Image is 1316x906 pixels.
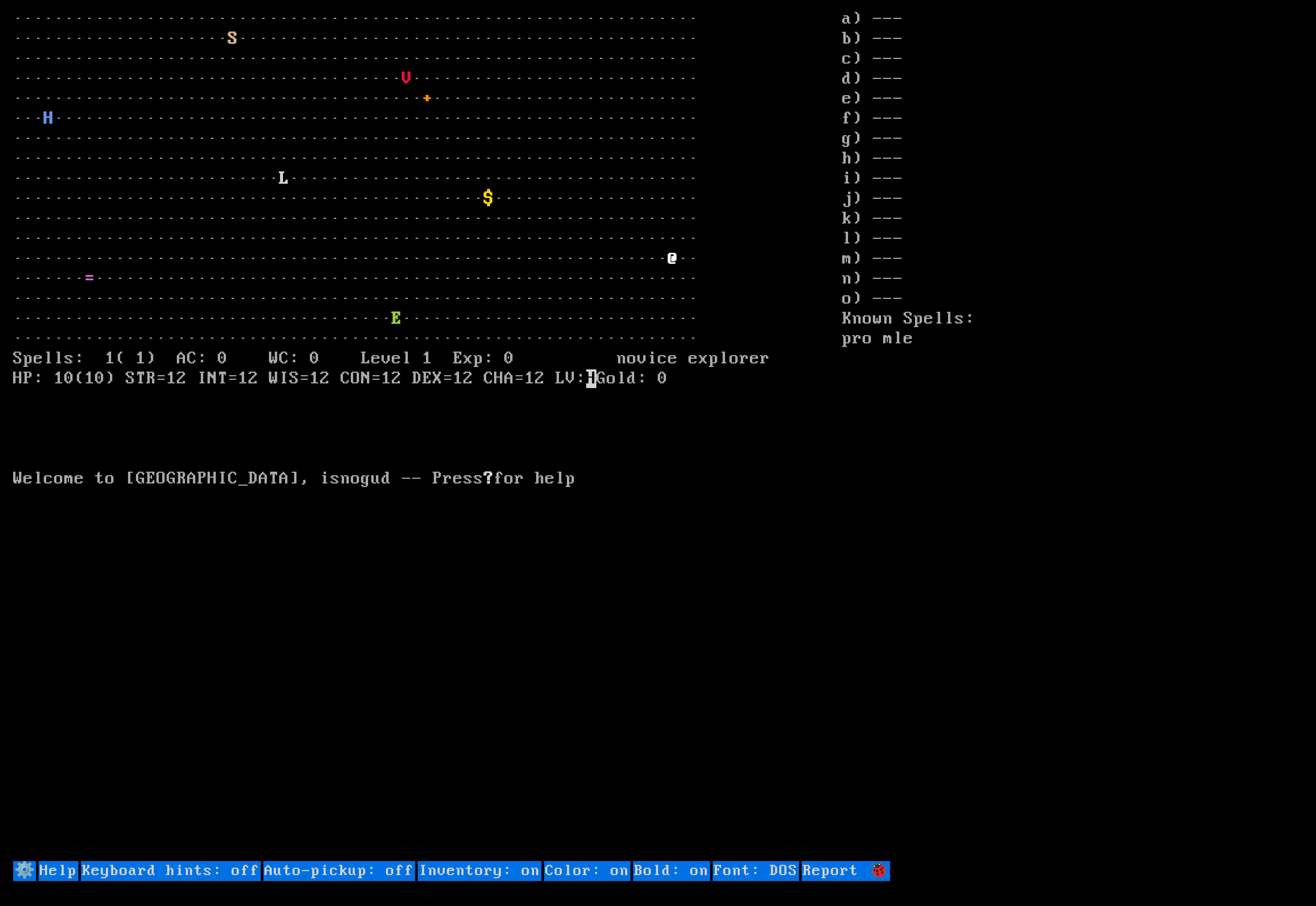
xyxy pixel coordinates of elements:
font: S [228,30,238,48]
input: Bold: on [633,861,710,881]
font: + [422,89,433,108]
input: ⚙️ [13,861,36,881]
font: = [85,270,95,288]
input: Help [39,861,78,881]
font: H [44,109,54,128]
font: $ [484,189,494,208]
mark: H [586,369,596,388]
input: Inventory: on [418,861,541,881]
font: L [279,169,289,188]
stats: a) --- b) --- c) --- d) --- e) --- f) --- g) --- h) --- i) --- j) --- k) --- l) --- m) --- n) ---... [842,9,1303,861]
input: Keyboard hints: off [81,861,261,881]
font: E [392,310,402,328]
input: Report 🐞 [802,861,890,881]
input: Auto-pickup: off [263,861,415,881]
font: V [402,70,412,88]
larn: ··································································· ····················· ·······... [13,9,842,861]
input: Font: DOS [713,861,799,881]
font: @ [668,250,678,268]
input: Color: on [544,861,630,881]
b: ? [484,469,494,488]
